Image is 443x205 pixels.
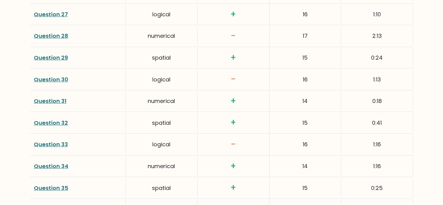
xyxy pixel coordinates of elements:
a: Question 34 [34,162,68,170]
div: 15 [269,113,341,132]
a: Question 32 [34,119,68,127]
div: spatial [126,48,198,67]
h3: + [201,53,265,63]
div: 1:10 [341,5,413,24]
div: numerical [126,26,198,45]
div: 1:16 [341,156,413,176]
div: 16 [269,70,341,89]
a: Question 35 [34,184,68,192]
a: Question 31 [34,97,66,105]
h3: + [201,9,265,20]
div: 2:13 [341,26,413,45]
div: logical [126,70,198,89]
div: 0:24 [341,48,413,67]
a: Question 33 [34,140,68,148]
a: Question 29 [34,54,68,61]
h3: - [201,74,265,85]
h3: + [201,183,265,193]
div: spatial [126,178,198,198]
h3: + [201,117,265,128]
div: 17 [269,26,341,45]
div: logical [126,5,198,24]
div: spatial [126,113,198,132]
div: 0:41 [341,113,413,132]
a: Question 28 [34,32,68,40]
div: numerical [126,91,198,111]
div: 1:13 [341,70,413,89]
div: numerical [126,156,198,176]
div: 14 [269,91,341,111]
a: Question 27 [34,10,68,18]
div: 16 [269,5,341,24]
h3: + [201,161,265,171]
div: 1:16 [341,135,413,154]
a: Question 30 [34,76,68,83]
h3: + [201,96,265,106]
div: 0:25 [341,178,413,198]
div: 16 [269,135,341,154]
div: 14 [269,156,341,176]
h3: - [201,139,265,150]
div: logical [126,135,198,154]
div: 15 [269,178,341,198]
h3: - [201,31,265,41]
div: 0:18 [341,91,413,111]
div: 15 [269,48,341,67]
